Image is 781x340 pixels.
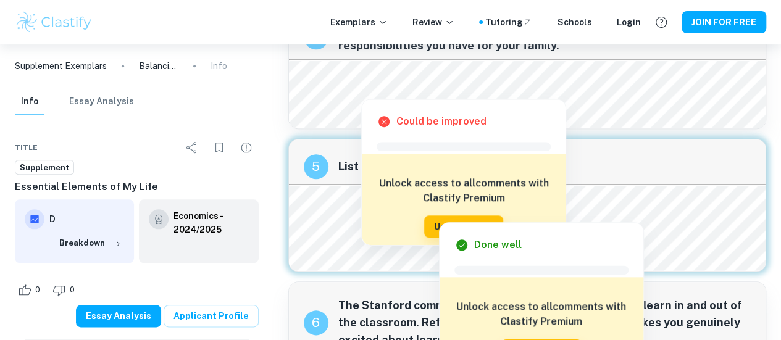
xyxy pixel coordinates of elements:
[304,154,328,179] div: recipe
[330,15,388,29] p: Exemplars
[164,305,259,327] a: Applicant Profile
[15,10,93,35] img: Clastify logo
[15,142,38,153] span: Title
[207,135,232,160] div: Bookmark
[651,12,672,33] button: Help and Feedback
[396,114,487,129] h6: Could be improved
[139,59,178,73] p: Balancing Academics and Leadership: My Last Two [PERSON_NAME]
[412,15,454,29] p: Review
[69,88,134,115] button: Essay Analysis
[617,15,641,29] a: Login
[28,284,47,296] span: 0
[15,88,44,115] button: Info
[15,160,74,175] a: Supplement
[15,180,259,194] h6: Essential Elements of My Life
[76,305,161,327] button: Essay Analysis
[446,299,637,329] h6: Unlock access to all comments with Clastify Premium
[338,158,751,175] span: List five things that are important to you.
[368,176,559,205] h6: Unlock access to all comments with Clastify Premium
[424,215,503,238] button: Upgrade Now
[15,280,47,300] div: Like
[180,135,204,160] div: Share
[49,212,124,226] h6: D
[63,284,81,296] span: 0
[56,234,124,252] button: Breakdown
[234,135,259,160] div: Report issue
[304,310,328,335] div: recipe
[49,280,81,300] div: Dislike
[15,59,107,73] a: Supplement Exemplars
[15,162,73,174] span: Supplement
[558,15,592,29] a: Schools
[211,59,227,73] p: Info
[173,209,248,236] a: Economics - 2024/2025
[485,15,533,29] a: Tutoring
[474,238,522,252] h6: Done well
[682,11,766,33] button: JOIN FOR FREE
